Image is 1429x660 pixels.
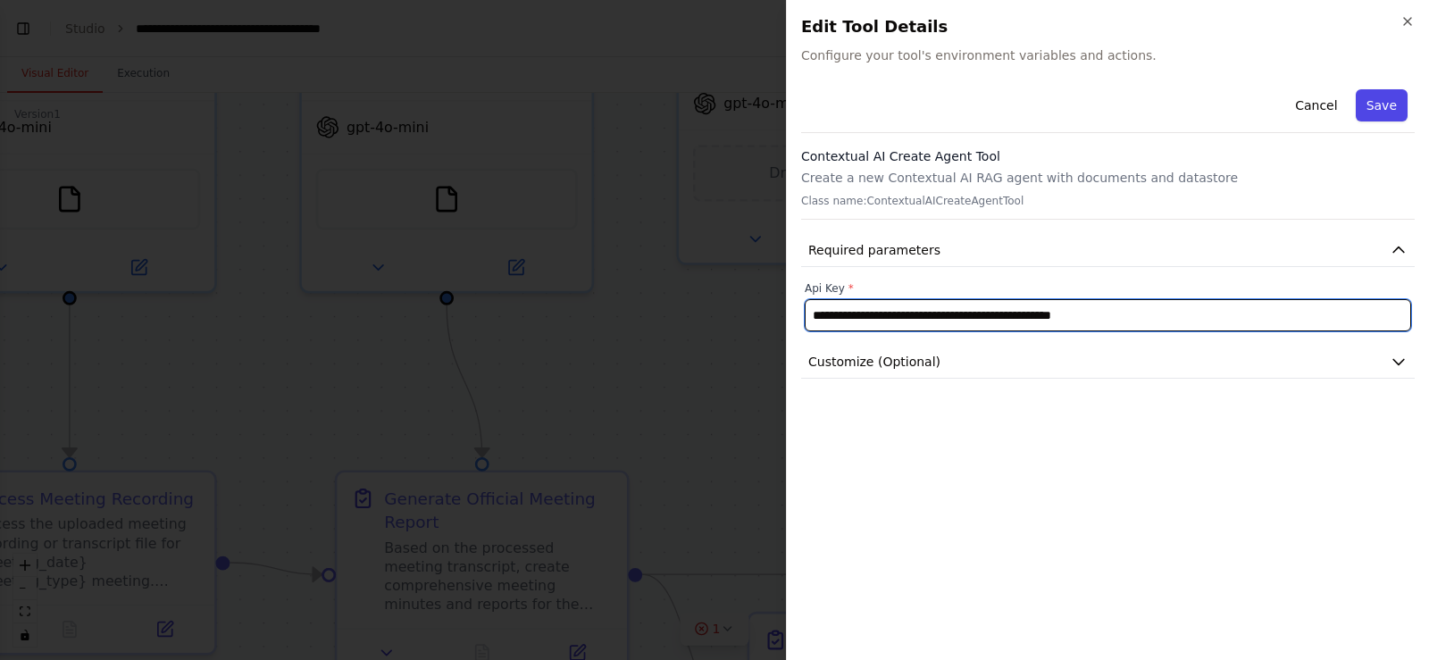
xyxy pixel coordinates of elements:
[801,234,1415,267] button: Required parameters
[801,169,1415,187] p: Create a new Contextual AI RAG agent with documents and datastore
[808,353,940,371] span: Customize (Optional)
[1284,89,1348,121] button: Cancel
[805,281,1411,296] label: Api Key
[801,14,1415,39] h2: Edit Tool Details
[801,194,1415,208] p: Class name: ContextualAICreateAgentTool
[1356,89,1408,121] button: Save
[801,346,1415,379] button: Customize (Optional)
[801,147,1415,165] h3: Contextual AI Create Agent Tool
[801,46,1415,64] span: Configure your tool's environment variables and actions.
[808,241,940,259] span: Required parameters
